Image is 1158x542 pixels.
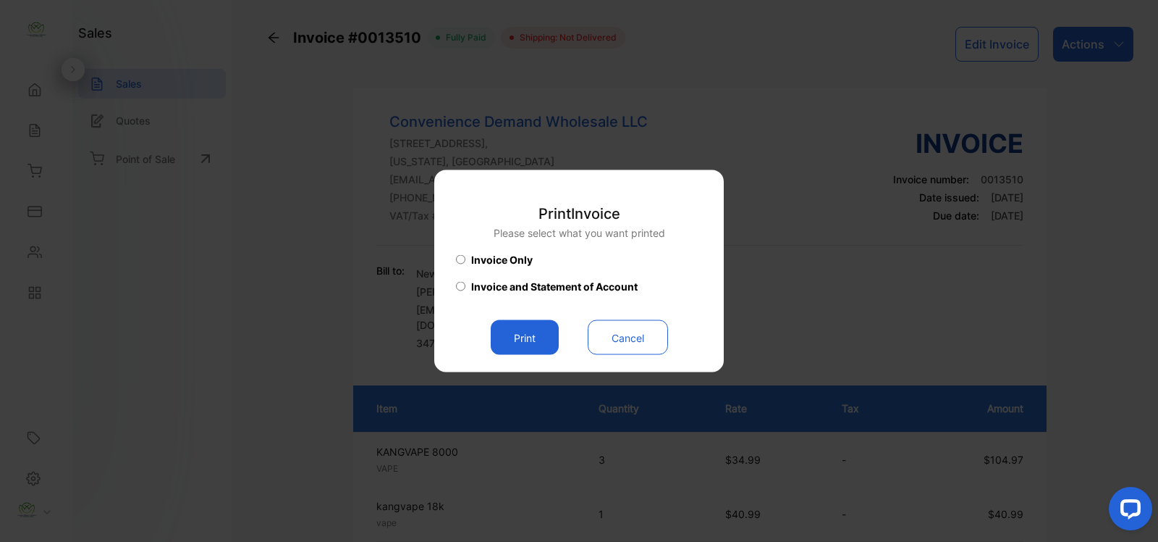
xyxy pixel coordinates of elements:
[471,279,638,294] span: Invoice and Statement of Account
[491,320,559,355] button: Print
[588,320,668,355] button: Cancel
[494,225,665,241] p: Please select what you want printed
[494,203,665,225] p: Print Invoice
[471,252,533,267] span: Invoice Only
[1097,481,1158,542] iframe: LiveChat chat widget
